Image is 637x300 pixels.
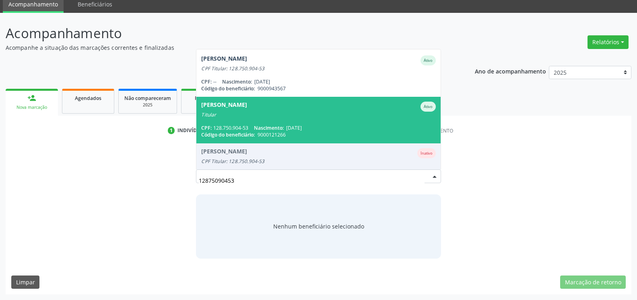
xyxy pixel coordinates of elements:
div: Indivíduo [177,127,204,134]
div: -- [201,78,435,85]
small: Ativo [424,104,433,109]
span: [DATE] [286,124,302,131]
div: Nova marcação [11,104,52,110]
span: CPF: [201,124,212,131]
span: CPF: [201,78,212,85]
span: 9000121266 [258,131,286,138]
button: Relatórios [588,35,629,49]
span: Código do beneficiário: [201,85,255,92]
small: Ativo [424,58,433,63]
div: [PERSON_NAME] [201,55,247,65]
span: Não compareceram [124,95,171,102]
p: Acompanhe a situação das marcações correntes e finalizadas [6,43,444,52]
span: 9000943567 [258,85,286,92]
span: Nenhum beneficiário selecionado [273,222,364,231]
span: Nascimento: [254,124,284,131]
span: Nascimento: [222,78,252,85]
button: Marcação de retorno [560,276,626,289]
span: Código do beneficiário: [201,131,255,138]
div: CPF Titular: 128.750.904-53 [201,65,435,72]
button: Limpar [11,276,39,289]
div: 2025 [124,102,171,108]
span: Agendados [75,95,101,102]
div: 1 [168,127,175,134]
input: Busque por nome, código ou CPF [199,172,424,188]
p: Ano de acompanhamento [475,66,546,76]
span: Resolvidos [195,95,220,102]
div: 128.750.904-53 [201,124,435,131]
div: 2025 [187,102,227,108]
div: [PERSON_NAME] [201,102,247,112]
span: [DATE] [254,78,270,85]
p: Acompanhamento [6,23,444,43]
div: person_add [27,94,36,102]
div: Titular [201,112,435,118]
